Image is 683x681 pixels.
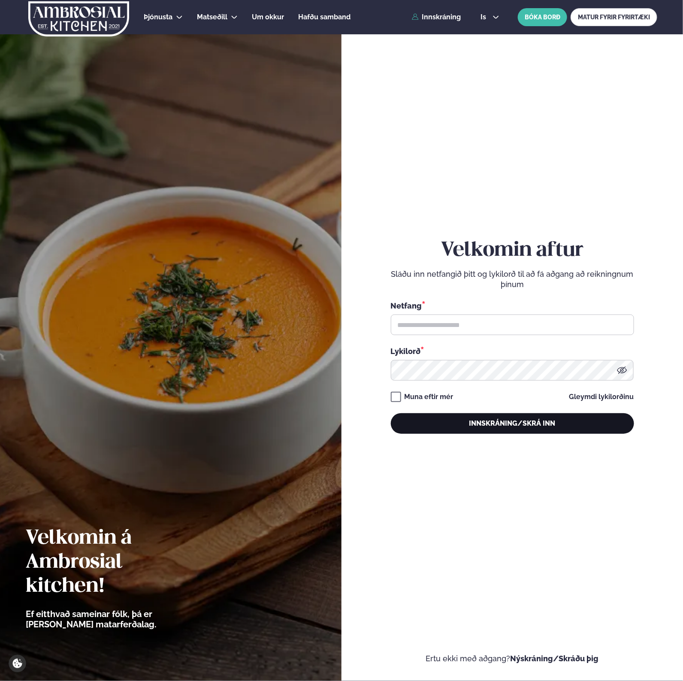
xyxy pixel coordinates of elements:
[26,527,204,599] h2: Velkomin á Ambrosial kitchen!
[197,12,227,22] a: Matseðill
[252,13,284,21] span: Um okkur
[474,14,506,21] button: is
[197,13,227,21] span: Matseðill
[569,393,634,400] a: Gleymdi lykilorðinu
[9,655,26,672] a: Cookie settings
[511,654,599,663] a: Nýskráning/Skráðu þig
[252,12,284,22] a: Um okkur
[391,239,634,263] h2: Velkomin aftur
[571,8,657,26] a: MATUR FYRIR FYRIRTÆKI
[481,14,489,21] span: is
[144,12,172,22] a: Þjónusta
[391,269,634,290] p: Sláðu inn netfangið þitt og lykilorð til að fá aðgang að reikningnum þínum
[391,300,634,311] div: Netfang
[298,12,351,22] a: Hafðu samband
[144,13,172,21] span: Þjónusta
[391,413,634,434] button: Innskráning/Skrá inn
[298,13,351,21] span: Hafðu samband
[27,1,130,36] img: logo
[391,345,634,357] div: Lykilorð
[26,609,204,630] p: Ef eitthvað sameinar fólk, þá er [PERSON_NAME] matarferðalag.
[518,8,567,26] button: BÓKA BORÐ
[367,654,657,664] p: Ertu ekki með aðgang?
[412,13,461,21] a: Innskráning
